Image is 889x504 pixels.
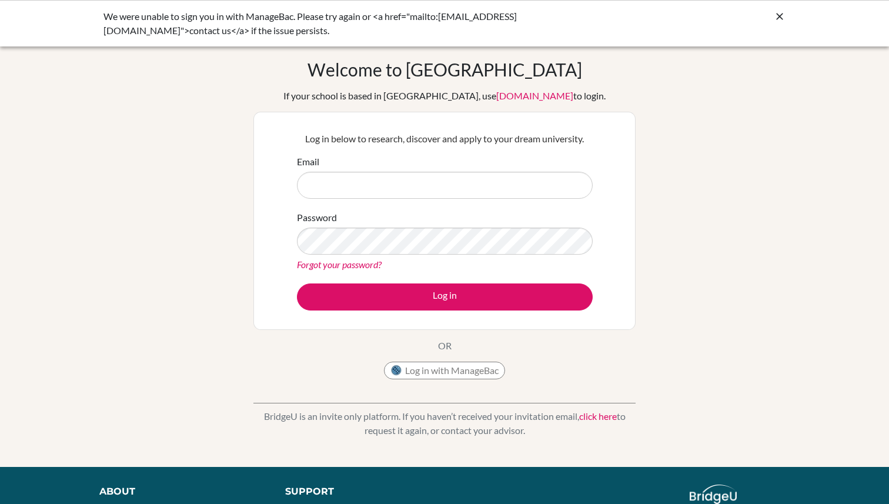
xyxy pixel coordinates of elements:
[285,485,432,499] div: Support
[496,90,573,101] a: [DOMAIN_NAME]
[103,9,609,38] div: We were unable to sign you in with ManageBac. Please try again or <a href="mailto:[EMAIL_ADDRESS]...
[384,362,505,379] button: Log in with ManageBac
[579,410,617,422] a: click here
[297,259,382,270] a: Forgot your password?
[253,409,636,438] p: BridgeU is an invite only platform. If you haven’t received your invitation email, to request it ...
[283,89,606,103] div: If your school is based in [GEOGRAPHIC_DATA], use to login.
[297,283,593,311] button: Log in
[99,485,259,499] div: About
[297,211,337,225] label: Password
[308,59,582,80] h1: Welcome to [GEOGRAPHIC_DATA]
[438,339,452,353] p: OR
[690,485,737,504] img: logo_white@2x-f4f0deed5e89b7ecb1c2cc34c3e3d731f90f0f143d5ea2071677605dd97b5244.png
[297,155,319,169] label: Email
[297,132,593,146] p: Log in below to research, discover and apply to your dream university.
